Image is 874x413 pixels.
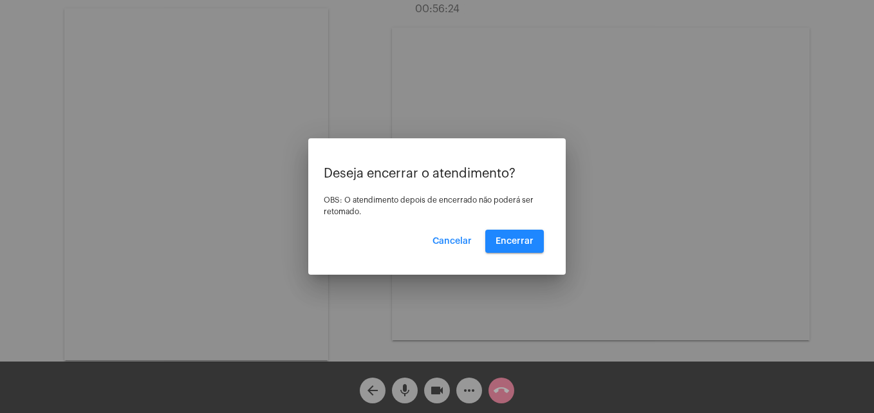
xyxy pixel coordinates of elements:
[324,196,534,216] span: OBS: O atendimento depois de encerrado não poderá ser retomado.
[422,230,482,253] button: Cancelar
[324,167,550,181] p: Deseja encerrar o atendimento?
[496,237,534,246] span: Encerrar
[432,237,472,246] span: Cancelar
[485,230,544,253] button: Encerrar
